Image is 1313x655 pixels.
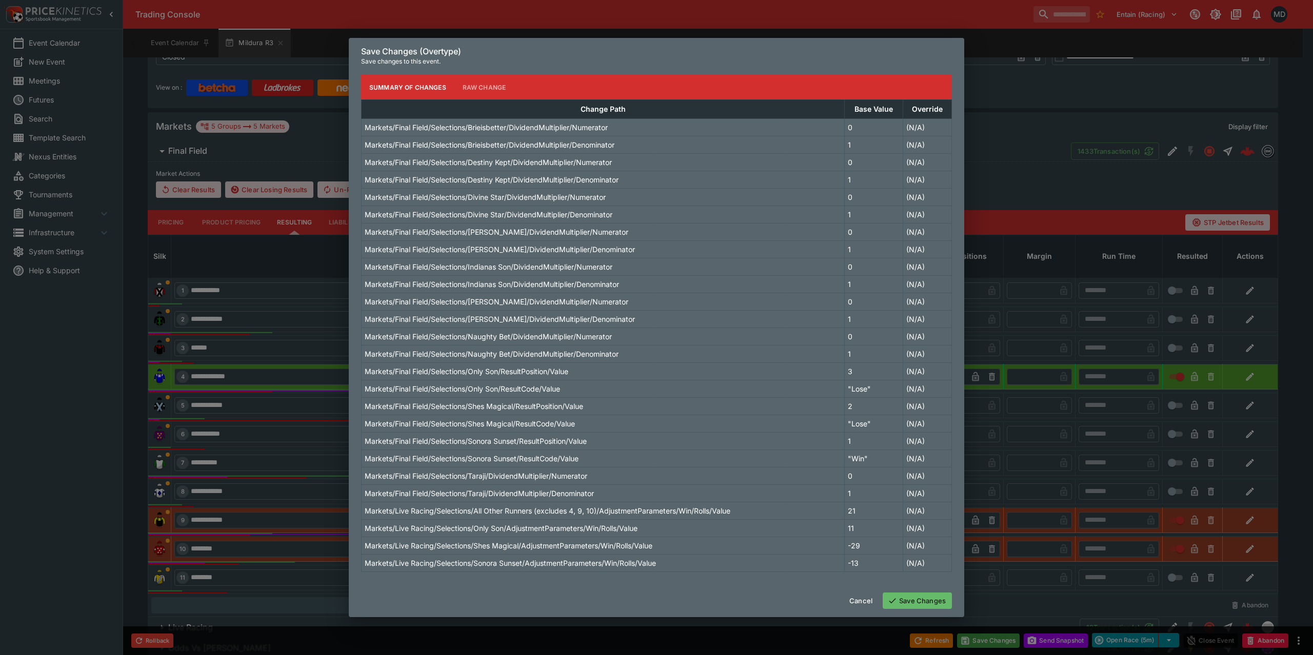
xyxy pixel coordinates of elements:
[845,520,903,537] td: 11
[845,415,903,433] td: "Lose"
[365,383,560,394] p: Markets/Final Field/Selections/Only Son/ResultCode/Value
[361,56,952,67] p: Save changes to this event.
[903,467,952,485] td: (N/A)
[365,122,608,133] p: Markets/Final Field/Selections/Brieisbetter/DividendMultiplier/Numerator
[365,209,612,220] p: Markets/Final Field/Selections/Divine Star/DividendMultiplier/Denominator
[845,136,903,154] td: 1
[903,328,952,345] td: (N/A)
[845,398,903,415] td: 2
[365,436,587,446] p: Markets/Final Field/Selections/Sonora Sunset/ResultPosition/Value
[365,470,587,481] p: Markets/Final Field/Selections/Taraji/DividendMultiplier/Numerator
[903,276,952,293] td: (N/A)
[365,540,652,551] p: Markets/Live Racing/Selections/Shes Magical/AdjustmentParameters/Win/Rolls/Value
[845,154,903,171] td: 0
[845,206,903,223] td: 1
[365,401,583,412] p: Markets/Final Field/Selections/Shes Magical/ResultPosition/Value
[365,453,579,464] p: Markets/Final Field/Selections/Sonora Sunset/ResultCode/Value
[365,139,614,150] p: Markets/Final Field/Selections/Brieisbetter/DividendMultiplier/Denominator
[845,276,903,293] td: 1
[361,75,454,99] button: Summary of Changes
[845,502,903,520] td: 21
[903,380,952,398] td: (N/A)
[845,171,903,189] td: 1
[454,75,514,99] button: Raw Change
[365,157,612,168] p: Markets/Final Field/Selections/Destiny Kept/DividendMultiplier/Numerator
[903,502,952,520] td: (N/A)
[903,258,952,276] td: (N/A)
[903,415,952,433] td: (N/A)
[903,485,952,502] td: (N/A)
[365,279,619,290] p: Markets/Final Field/Selections/Indianas Son/DividendMultiplier/Denominator
[365,523,638,534] p: Markets/Live Racing/Selections/Only Son/AdjustmentParameters/Win/Rolls/Value
[845,537,903,555] td: -29
[845,258,903,276] td: 0
[903,136,952,154] td: (N/A)
[903,293,952,311] td: (N/A)
[903,241,952,258] td: (N/A)
[845,223,903,241] td: 0
[845,100,903,119] th: Base Value
[903,363,952,380] td: (N/A)
[845,241,903,258] td: 1
[365,174,619,185] p: Markets/Final Field/Selections/Destiny Kept/DividendMultiplier/Denominator
[365,296,628,307] p: Markets/Final Field/Selections/[PERSON_NAME]/DividendMultiplier/Numerator
[845,485,903,502] td: 1
[845,467,903,485] td: 0
[845,450,903,467] td: "Win"
[903,189,952,206] td: (N/A)
[903,100,952,119] th: Override
[883,592,952,609] button: Save Changes
[903,154,952,171] td: (N/A)
[365,418,575,429] p: Markets/Final Field/Selections/Shes Magical/ResultCode/Value
[365,192,606,202] p: Markets/Final Field/Selections/Divine Star/DividendMultiplier/Numerator
[903,433,952,450] td: (N/A)
[903,520,952,537] td: (N/A)
[845,380,903,398] td: "Lose"
[845,345,903,363] td: 1
[903,171,952,189] td: (N/A)
[845,311,903,328] td: 1
[845,189,903,206] td: 0
[845,363,903,380] td: 3
[845,119,903,136] td: 0
[365,366,568,377] p: Markets/Final Field/Selections/Only Son/ResultPosition/Value
[365,488,594,499] p: Markets/Final Field/Selections/Taraji/DividendMultiplier/Denominator
[365,227,628,237] p: Markets/Final Field/Selections/[PERSON_NAME]/DividendMultiplier/Numerator
[365,331,612,342] p: Markets/Final Field/Selections/Naughty Bet/DividendMultiplier/Numerator
[365,314,635,324] p: Markets/Final Field/Selections/[PERSON_NAME]/DividendMultiplier/Denominator
[903,119,952,136] td: (N/A)
[365,505,730,516] p: Markets/Live Racing/Selections/All Other Runners (excludes 4, 9, 10)/AdjustmentParameters/Win/Rol...
[361,46,952,57] h6: Save Changes (Overtype)
[365,261,612,272] p: Markets/Final Field/Selections/Indianas Son/DividendMultiplier/Numerator
[843,592,879,609] button: Cancel
[903,345,952,363] td: (N/A)
[903,537,952,555] td: (N/A)
[362,100,845,119] th: Change Path
[903,555,952,572] td: (N/A)
[903,206,952,223] td: (N/A)
[903,450,952,467] td: (N/A)
[903,398,952,415] td: (N/A)
[845,293,903,311] td: 0
[903,223,952,241] td: (N/A)
[845,433,903,450] td: 1
[845,328,903,345] td: 0
[365,349,619,359] p: Markets/Final Field/Selections/Naughty Bet/DividendMultiplier/Denominator
[845,555,903,572] td: -13
[903,311,952,328] td: (N/A)
[365,558,656,568] p: Markets/Live Racing/Selections/Sonora Sunset/AdjustmentParameters/Win/Rolls/Value
[365,244,635,255] p: Markets/Final Field/Selections/[PERSON_NAME]/DividendMultiplier/Denominator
